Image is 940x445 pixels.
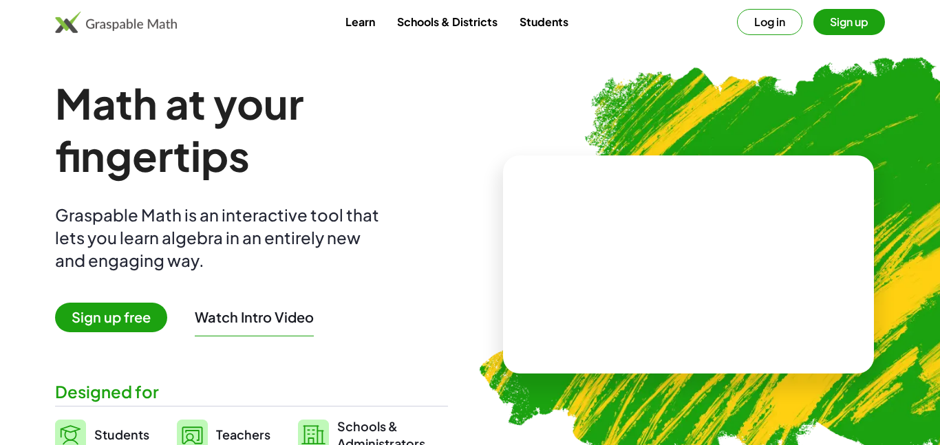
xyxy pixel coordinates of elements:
[813,9,885,35] button: Sign up
[55,303,167,332] span: Sign up free
[55,380,448,403] div: Designed for
[509,9,579,34] a: Students
[55,77,448,182] h1: Math at your fingertips
[216,426,270,442] span: Teachers
[737,9,802,35] button: Log in
[586,213,792,316] video: What is this? This is dynamic math notation. Dynamic math notation plays a central role in how Gr...
[386,9,509,34] a: Schools & Districts
[94,426,149,442] span: Students
[195,308,314,326] button: Watch Intro Video
[55,204,385,272] div: Graspable Math is an interactive tool that lets you learn algebra in an entirely new and engaging...
[334,9,386,34] a: Learn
